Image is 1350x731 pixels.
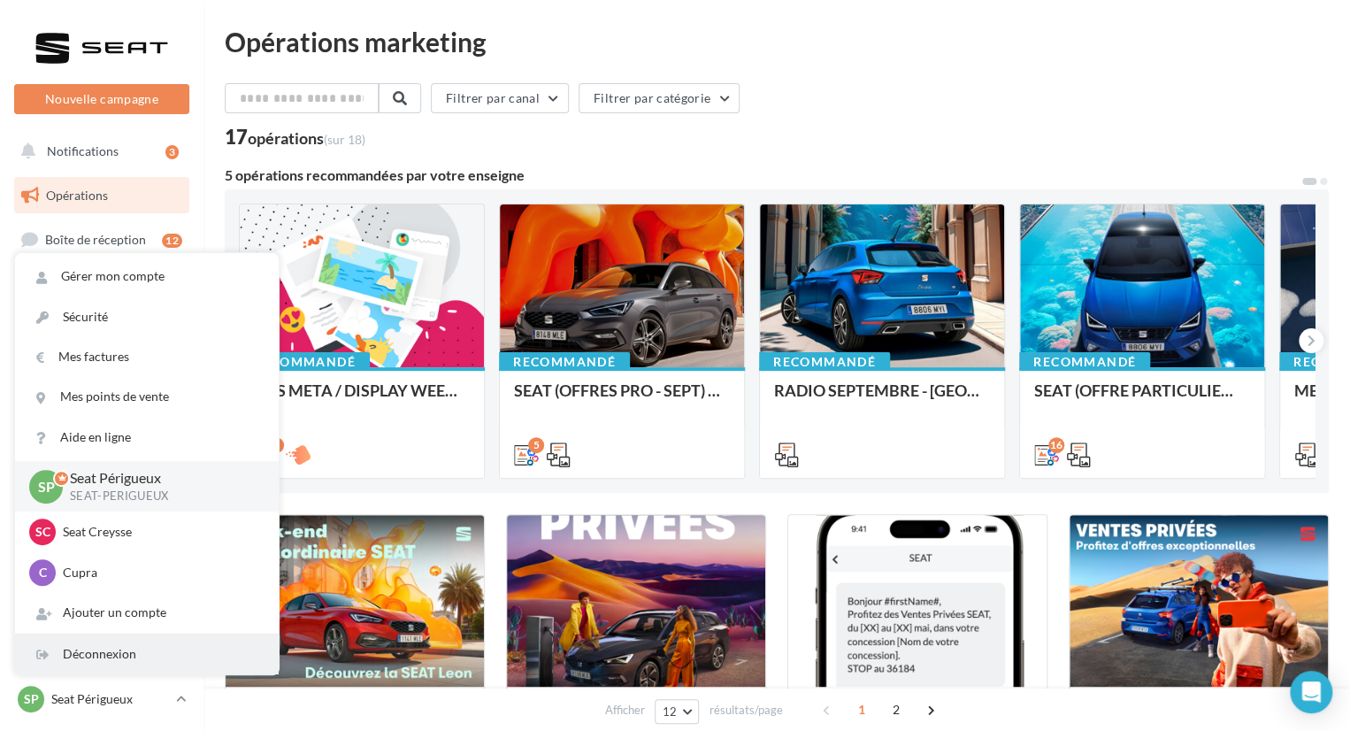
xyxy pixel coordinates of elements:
span: SP [24,690,39,708]
div: Opérations marketing [225,28,1329,55]
div: 3 [165,145,179,159]
span: résultats/page [709,702,782,719]
div: Open Intercom Messenger [1290,671,1332,713]
p: SEAT-PERIGUEUX [70,489,250,504]
span: 12 [663,704,678,719]
div: 5 opérations recommandées par votre enseigne [225,168,1300,182]
div: 12 [162,234,182,248]
div: SEAT (OFFRES PRO - SEPT) - SOCIAL MEDIA [514,381,730,417]
span: 1 [848,696,876,724]
a: Campagnes DataOnDemand [11,589,193,642]
p: Cupra [63,564,257,581]
span: SP [38,476,55,496]
button: Filtrer par canal [431,83,569,113]
a: SMS unitaire [11,311,193,348]
span: SC [35,523,50,541]
span: Boîte de réception [45,232,146,247]
div: ADS META / DISPLAY WEEK-END Extraordinaire (JPO) Septembre 2025 [254,381,470,417]
a: Opérations [11,177,193,214]
div: opérations [248,130,365,146]
div: Recommandé [759,352,890,372]
div: 17 [225,127,365,147]
div: Déconnexion [15,635,279,674]
span: Opérations [46,188,108,203]
span: 2 [882,696,910,724]
p: Seat Creysse [63,523,257,541]
div: Recommandé [1019,352,1150,372]
div: Recommandé [499,352,630,372]
div: Recommandé [239,352,370,372]
span: C [39,564,47,581]
button: Nouvelle campagne [14,84,189,114]
div: SEAT (OFFRE PARTICULIER - SEPT) - SOCIAL MEDIA [1034,381,1250,417]
a: Aide en ligne [15,418,279,458]
a: SP Seat Périgueux [14,682,189,716]
button: Filtrer par catégorie [579,83,740,113]
div: RADIO SEPTEMBRE - [GEOGRAPHIC_DATA] 6€/Jour + Week-end extraordinaire [774,381,990,417]
div: 16 [1048,437,1064,453]
div: 5 [528,437,544,453]
a: Mes points de vente [15,377,279,417]
a: Sécurité [15,297,279,337]
a: Calendrier [11,486,193,523]
span: Notifications [47,143,119,158]
a: PLV et print personnalisable [11,530,193,582]
button: Notifications 3 [11,133,186,170]
a: Mes factures [15,337,279,377]
p: Seat Périgueux [70,468,250,489]
a: Gérer mon compte [15,257,279,296]
span: Afficher [605,702,645,719]
p: Seat Périgueux [51,690,169,708]
a: Boîte de réception12 [11,220,193,258]
span: (sur 18) [324,132,365,147]
a: Visibilité en ligne [11,266,193,304]
a: Médiathèque [11,442,193,480]
a: Campagnes [11,354,193,391]
button: 12 [655,699,700,724]
a: Contacts [11,398,193,435]
div: Ajouter un compte [15,593,279,633]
